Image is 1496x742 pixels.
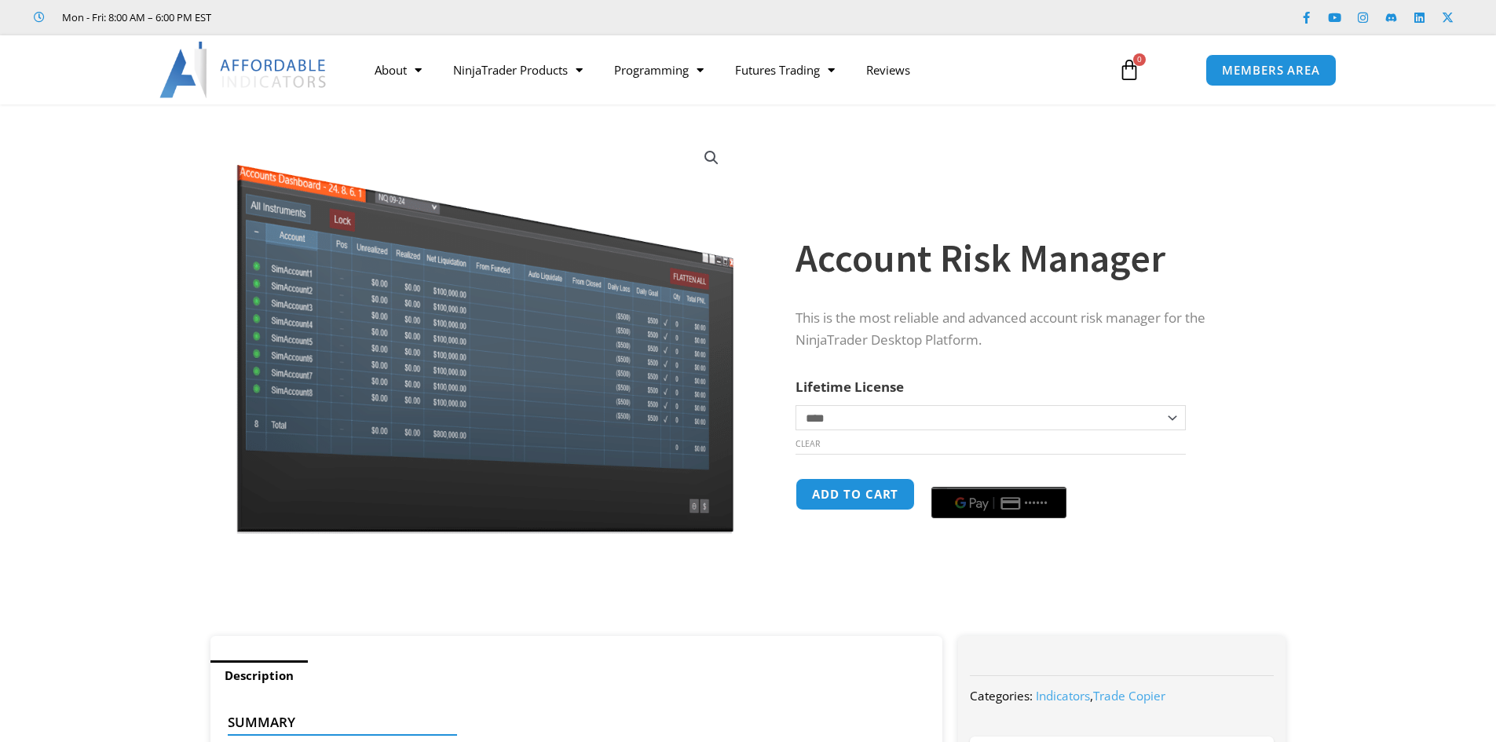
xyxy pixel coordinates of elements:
a: Trade Copier [1093,688,1165,704]
a: Reviews [850,52,926,88]
a: Futures Trading [719,52,850,88]
h4: Summary [228,715,913,730]
a: Indicators [1036,688,1090,704]
a: View full-screen image gallery [697,144,726,172]
span: 0 [1133,53,1146,66]
button: Add to cart [796,478,915,510]
span: , [1036,688,1165,704]
text: •••••• [1025,498,1048,509]
span: Categories: [970,688,1033,704]
span: MEMBERS AREA [1222,64,1320,76]
a: Programming [598,52,719,88]
img: Screenshot 2024-08-26 15462845454 [232,132,737,534]
a: Clear options [796,438,820,449]
h1: Account Risk Manager [796,231,1254,286]
a: MEMBERS AREA [1205,54,1337,86]
label: Lifetime License [796,378,904,396]
span: Mon - Fri: 8:00 AM – 6:00 PM EST [58,8,211,27]
p: This is the most reliable and advanced account risk manager for the NinjaTrader Desktop Platform. [796,307,1254,353]
a: Description [210,660,308,691]
button: Buy with GPay [931,487,1066,518]
img: LogoAI | Affordable Indicators – NinjaTrader [159,42,328,98]
iframe: Customer reviews powered by Trustpilot [233,9,469,25]
iframe: Secure payment input frame [928,476,1070,477]
a: NinjaTrader Products [437,52,598,88]
a: 0 [1095,47,1164,93]
a: About [359,52,437,88]
nav: Menu [359,52,1100,88]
